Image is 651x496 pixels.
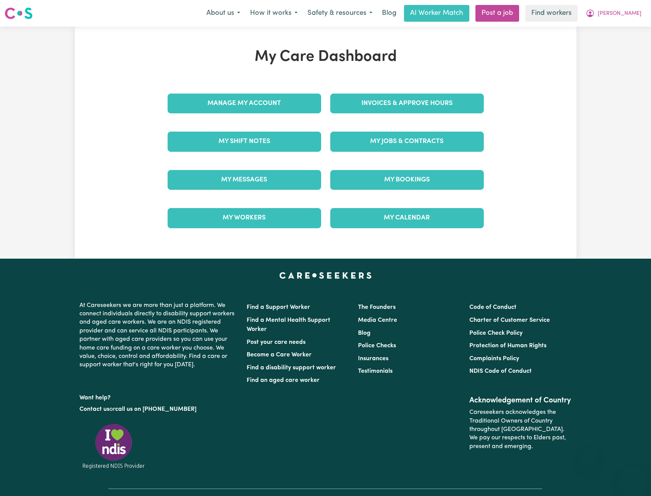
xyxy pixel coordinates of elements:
[247,304,310,310] a: Find a Support Worker
[279,272,372,278] a: Careseekers home page
[79,406,109,412] a: Contact us
[469,330,523,336] a: Police Check Policy
[79,391,238,402] p: Want help?
[475,5,519,22] a: Post a job
[79,402,238,417] p: or
[581,5,646,21] button: My Account
[598,10,641,18] span: [PERSON_NAME]
[5,6,33,20] img: Careseekers logo
[168,170,321,190] a: My Messages
[245,5,303,21] button: How it works
[247,317,330,332] a: Find a Mental Health Support Worker
[469,368,532,374] a: NDIS Code of Conduct
[621,466,645,490] iframe: Button to launch messaging window
[377,5,401,22] a: Blog
[168,132,321,151] a: My Shift Notes
[358,368,393,374] a: Testimonials
[358,356,388,362] a: Insurances
[330,94,484,113] a: Invoices & Approve Hours
[247,352,312,358] a: Become a Care Worker
[247,377,320,383] a: Find an aged care worker
[469,317,550,323] a: Charter of Customer Service
[525,5,578,22] a: Find workers
[358,317,397,323] a: Media Centre
[469,356,519,362] a: Complaints Policy
[330,208,484,228] a: My Calendar
[404,5,469,22] a: AI Worker Match
[330,132,484,151] a: My Jobs & Contracts
[469,396,572,405] h2: Acknowledgement of Country
[79,298,238,372] p: At Careseekers we are more than just a platform. We connect individuals directly to disability su...
[79,423,148,470] img: Registered NDIS provider
[168,208,321,228] a: My Workers
[581,447,596,463] iframe: Close message
[358,304,396,310] a: The Founders
[163,48,488,66] h1: My Care Dashboard
[469,343,546,349] a: Protection of Human Rights
[303,5,377,21] button: Safety & resources
[168,94,321,113] a: Manage My Account
[358,343,396,349] a: Police Checks
[5,5,33,22] a: Careseekers logo
[247,339,306,345] a: Post your care needs
[115,406,196,412] a: call us on [PHONE_NUMBER]
[330,170,484,190] a: My Bookings
[469,405,572,454] p: Careseekers acknowledges the Traditional Owners of Country throughout [GEOGRAPHIC_DATA]. We pay o...
[201,5,245,21] button: About us
[469,304,516,310] a: Code of Conduct
[358,330,371,336] a: Blog
[247,365,336,371] a: Find a disability support worker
